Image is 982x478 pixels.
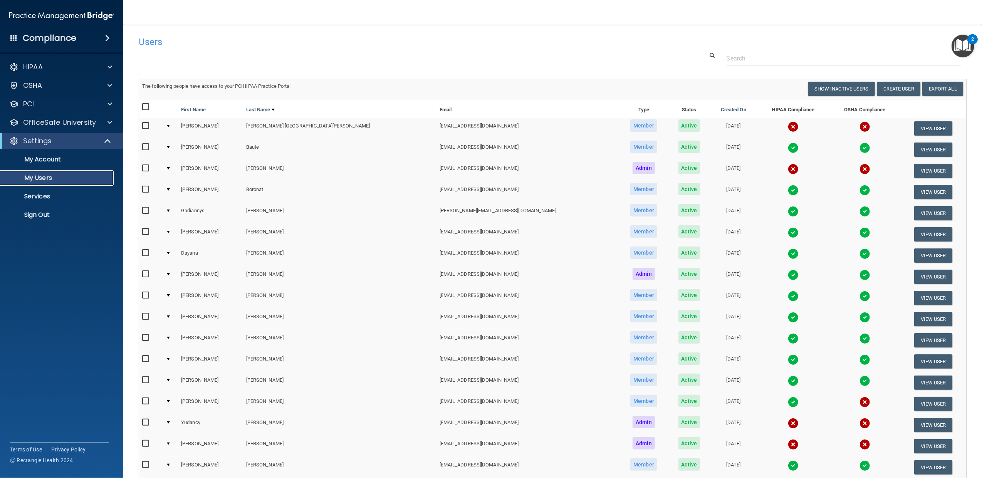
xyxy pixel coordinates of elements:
td: [DATE] [710,160,757,181]
td: Yudancy [178,414,243,436]
img: tick.e7d51cea.svg [859,143,870,153]
td: [PERSON_NAME] [178,436,243,457]
img: tick.e7d51cea.svg [859,354,870,365]
img: tick.e7d51cea.svg [859,460,870,471]
img: tick.e7d51cea.svg [859,185,870,196]
img: tick.e7d51cea.svg [788,376,799,386]
button: View User [914,291,952,305]
td: [EMAIL_ADDRESS][DOMAIN_NAME] [436,351,619,372]
button: View User [914,270,952,284]
button: View User [914,460,952,475]
span: Member [630,331,657,344]
span: Member [630,310,657,322]
td: [PERSON_NAME] [178,372,243,393]
a: PCI [9,99,112,109]
td: [PERSON_NAME] [178,309,243,330]
td: [DATE] [710,309,757,330]
span: Member [630,183,657,195]
td: [PERSON_NAME] [243,309,436,330]
td: [EMAIL_ADDRESS][DOMAIN_NAME] [436,245,619,266]
td: [DATE] [710,224,757,245]
td: [PERSON_NAME] [243,245,436,266]
button: View User [914,121,952,136]
p: OSHA [23,81,42,90]
button: Create User [877,82,920,96]
button: View User [914,227,952,242]
td: [EMAIL_ADDRESS][DOMAIN_NAME] [436,266,619,287]
td: [PERSON_NAME] [243,436,436,457]
td: [PERSON_NAME] [243,287,436,309]
div: 2 [971,39,974,49]
img: tick.e7d51cea.svg [859,376,870,386]
a: Settings [9,136,112,146]
th: OSHA Compliance [829,99,900,118]
td: [EMAIL_ADDRESS][DOMAIN_NAME] [436,372,619,393]
a: Created On [721,105,746,114]
td: [EMAIL_ADDRESS][DOMAIN_NAME] [436,160,619,181]
span: Active [678,162,700,174]
img: cross.ca9f0e7f.svg [859,439,870,450]
img: tick.e7d51cea.svg [788,312,799,323]
a: Terms of Use [10,446,42,453]
span: Active [678,331,700,344]
td: Boronat [243,181,436,203]
img: tick.e7d51cea.svg [859,312,870,323]
img: cross.ca9f0e7f.svg [859,397,870,408]
img: cross.ca9f0e7f.svg [859,164,870,174]
td: [PERSON_NAME] [243,203,436,224]
span: Active [678,395,700,407]
button: View User [914,206,952,220]
span: Admin [633,437,655,449]
span: Member [630,289,657,301]
span: Member [630,247,657,259]
td: [PERSON_NAME] [178,224,243,245]
a: OfficeSafe University [9,118,112,127]
td: [EMAIL_ADDRESS][DOMAIN_NAME] [436,414,619,436]
td: [PERSON_NAME] [178,457,243,478]
td: Dayana [178,245,243,266]
td: [PERSON_NAME] [178,393,243,414]
span: Admin [633,162,655,174]
span: Active [678,183,700,195]
td: [DATE] [710,436,757,457]
button: View User [914,333,952,347]
img: tick.e7d51cea.svg [788,227,799,238]
img: tick.e7d51cea.svg [788,460,799,471]
p: HIPAA [23,62,43,72]
span: Active [678,119,700,132]
td: [DATE] [710,414,757,436]
td: [PERSON_NAME] [178,266,243,287]
button: View User [914,164,952,178]
td: [DATE] [710,203,757,224]
button: View User [914,354,952,369]
h4: Users [139,37,617,47]
button: Show Inactive Users [808,82,875,96]
span: Active [678,374,700,386]
button: View User [914,439,952,453]
img: cross.ca9f0e7f.svg [788,418,799,429]
td: [DATE] [710,245,757,266]
td: [EMAIL_ADDRESS][DOMAIN_NAME] [436,181,619,203]
button: View User [914,143,952,157]
img: tick.e7d51cea.svg [788,397,799,408]
td: [EMAIL_ADDRESS][DOMAIN_NAME] [436,436,619,457]
button: View User [914,397,952,411]
img: tick.e7d51cea.svg [859,333,870,344]
td: [EMAIL_ADDRESS][DOMAIN_NAME] [436,118,619,139]
td: [DATE] [710,287,757,309]
td: [PERSON_NAME] [243,351,436,372]
td: [PERSON_NAME] [178,118,243,139]
td: [PERSON_NAME] [243,414,436,436]
a: First Name [181,105,206,114]
td: Baute [243,139,436,160]
span: The following people have access to your PCIHIPAA Practice Portal [142,83,291,89]
td: [DATE] [710,457,757,478]
span: Active [678,458,700,471]
td: Gadiannys [178,203,243,224]
td: [PERSON_NAME] [243,330,436,351]
td: [DATE] [710,330,757,351]
img: tick.e7d51cea.svg [859,270,870,280]
th: Type [619,99,668,118]
img: tick.e7d51cea.svg [859,248,870,259]
td: [PERSON_NAME] [178,330,243,351]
